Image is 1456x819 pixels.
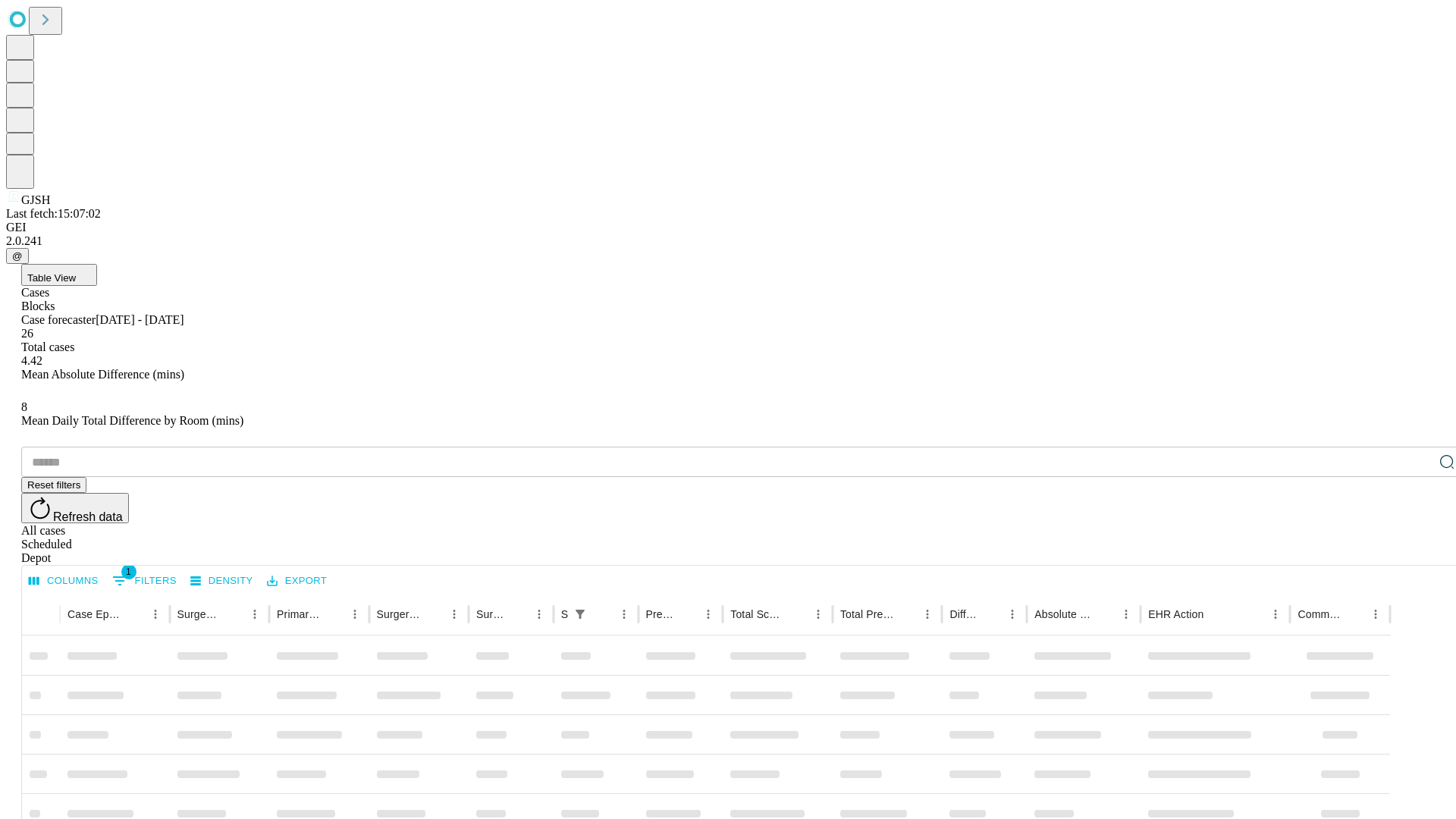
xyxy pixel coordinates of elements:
button: Menu [1265,604,1286,625]
button: Menu [917,604,938,625]
button: Sort [507,604,529,625]
button: Menu [613,604,635,625]
button: @ [6,248,29,264]
span: Total cases [21,340,74,353]
button: Sort [1205,604,1226,625]
div: Primary Service [277,608,321,620]
span: 8 [21,400,27,413]
span: Reset filters [27,479,80,491]
button: Density [187,570,257,593]
span: Mean Absolute Difference (mins) [21,368,184,381]
span: GJSH [21,193,50,206]
button: Menu [698,604,719,625]
div: EHR Action [1148,608,1203,620]
button: Sort [592,604,613,625]
div: 2.0.241 [6,234,1450,248]
button: Show filters [570,604,591,625]
div: Case Epic Id [67,608,122,620]
span: Table View [27,272,76,284]
button: Sort [896,604,917,625]
div: Total Predicted Duration [840,608,895,620]
span: Last fetch: 15:07:02 [6,207,101,220]
div: Surgery Name [377,608,421,620]
button: Select columns [25,570,102,593]
button: Sort [1094,604,1116,625]
span: 4.42 [21,354,42,367]
div: Scheduled In Room Duration [561,608,568,620]
span: @ [12,250,23,262]
div: Total Scheduled Duration [730,608,785,620]
button: Menu [444,604,465,625]
div: Predicted In Room Duration [646,608,676,620]
button: Table View [21,264,97,286]
button: Menu [145,604,166,625]
button: Menu [1365,604,1386,625]
div: 1 active filter [570,604,591,625]
div: Surgery Date [476,608,506,620]
button: Menu [529,604,550,625]
div: Difference [949,608,979,620]
button: Reset filters [21,477,86,493]
button: Sort [981,604,1002,625]
span: Case forecaster [21,313,96,326]
span: 1 [121,564,136,579]
div: Comments [1298,608,1341,620]
button: Menu [344,604,366,625]
button: Sort [124,604,145,625]
button: Menu [244,604,265,625]
button: Sort [323,604,344,625]
button: Sort [786,604,808,625]
span: 26 [21,327,33,340]
span: [DATE] - [DATE] [96,313,184,326]
div: Absolute Difference [1034,608,1093,620]
div: GEI [6,221,1450,234]
div: Surgeon Name [177,608,221,620]
span: Refresh data [53,510,123,523]
button: Export [263,570,331,593]
button: Refresh data [21,493,129,523]
button: Sort [676,604,698,625]
button: Menu [1002,604,1023,625]
button: Sort [422,604,444,625]
button: Show filters [108,569,180,593]
span: Mean Daily Total Difference by Room (mins) [21,414,243,427]
button: Menu [808,604,829,625]
button: Menu [1116,604,1137,625]
button: Sort [1344,604,1365,625]
button: Sort [223,604,244,625]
